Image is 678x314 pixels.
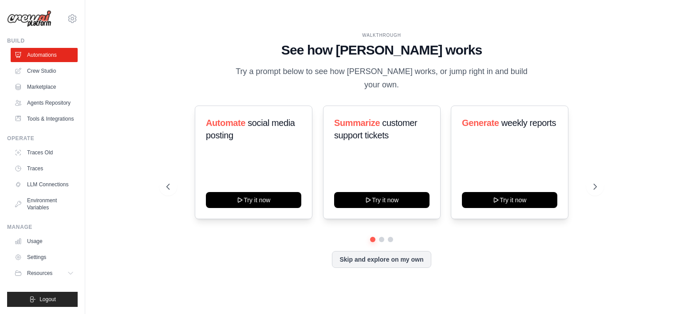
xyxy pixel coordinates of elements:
a: Traces [11,161,78,176]
a: Automations [11,48,78,62]
span: social media posting [206,118,295,140]
a: Marketplace [11,80,78,94]
span: customer support tickets [334,118,417,140]
div: Manage [7,224,78,231]
button: Resources [11,266,78,280]
div: WALKTHROUGH [166,32,597,39]
a: Usage [11,234,78,248]
a: Tools & Integrations [11,112,78,126]
h1: See how [PERSON_NAME] works [166,42,597,58]
a: Agents Repository [11,96,78,110]
a: Traces Old [11,145,78,160]
span: weekly reports [501,118,556,128]
button: Logout [7,292,78,307]
img: Logo [7,10,51,27]
button: Try it now [462,192,557,208]
div: Build [7,37,78,44]
span: Automate [206,118,245,128]
button: Try it now [334,192,430,208]
div: Operate [7,135,78,142]
a: LLM Connections [11,177,78,192]
button: Try it now [206,192,301,208]
a: Crew Studio [11,64,78,78]
p: Try a prompt below to see how [PERSON_NAME] works, or jump right in and build your own. [233,65,531,91]
span: Logout [39,296,56,303]
a: Environment Variables [11,193,78,215]
span: Generate [462,118,499,128]
span: Summarize [334,118,380,128]
a: Settings [11,250,78,264]
button: Skip and explore on my own [332,251,431,268]
span: Resources [27,270,52,277]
